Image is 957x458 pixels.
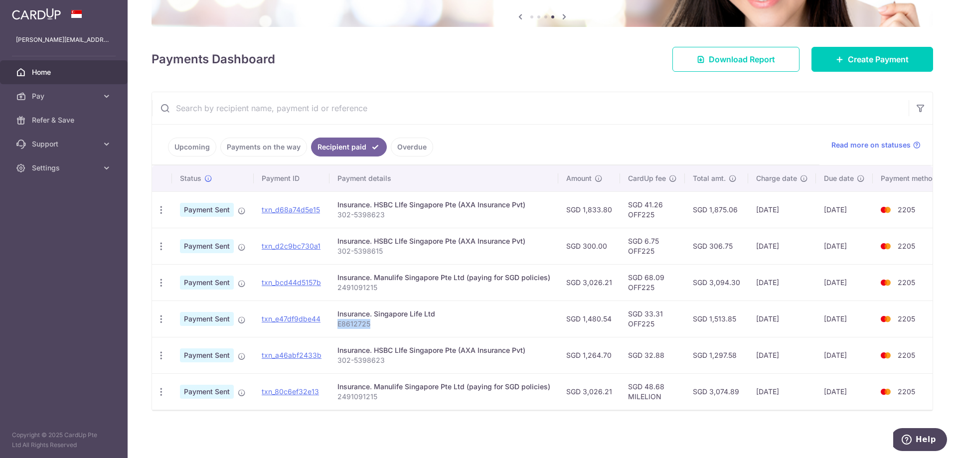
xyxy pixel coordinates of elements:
td: [DATE] [748,301,816,337]
td: SGD 33.31 OFF225 [620,301,685,337]
a: txn_a46abf2433b [262,351,321,359]
img: Bank Card [876,349,896,361]
span: Amount [566,173,592,183]
td: [DATE] [816,337,873,373]
span: Charge date [756,173,797,183]
a: Overdue [391,138,433,156]
td: [DATE] [748,191,816,228]
th: Payment ID [254,165,329,191]
p: 302-5398615 [337,246,550,256]
iframe: Opens a widget where you can find more information [893,428,947,453]
div: Insurance. HSBC LIfe Singapore Pte (AXA Insurance Pvt) [337,345,550,355]
span: Total amt. [693,173,726,183]
td: SGD 1,480.54 [558,301,620,337]
span: 2205 [898,278,915,287]
span: Refer & Save [32,115,98,125]
span: Create Payment [848,53,909,65]
span: Support [32,139,98,149]
td: SGD 41.26 OFF225 [620,191,685,228]
span: 2205 [898,242,915,250]
span: Payment Sent [180,239,234,253]
td: SGD 68.09 OFF225 [620,264,685,301]
span: 2205 [898,387,915,396]
td: SGD 3,026.21 [558,264,620,301]
td: [DATE] [748,373,816,410]
td: SGD 1,264.70 [558,337,620,373]
td: SGD 1,875.06 [685,191,748,228]
td: SGD 48.68 MILELION [620,373,685,410]
th: Payment method [873,165,949,191]
img: Bank Card [876,386,896,398]
a: Upcoming [168,138,216,156]
span: Settings [32,163,98,173]
span: Payment Sent [180,312,234,326]
span: Payment Sent [180,203,234,217]
span: 2205 [898,205,915,214]
td: SGD 1,833.80 [558,191,620,228]
img: Bank Card [876,240,896,252]
a: Read more on statuses [831,140,921,150]
span: Pay [32,91,98,101]
div: Insurance. Manulife Singapore Pte Ltd (paying for SGD policies) [337,382,550,392]
td: [DATE] [816,373,873,410]
td: SGD 3,094.30 [685,264,748,301]
a: txn_d68a74d5e15 [262,205,320,214]
img: Bank Card [876,313,896,325]
td: SGD 3,026.21 [558,373,620,410]
a: txn_bcd44d5157b [262,278,321,287]
p: 302-5398623 [337,210,550,220]
div: Insurance. Singapore Life Ltd [337,309,550,319]
td: [DATE] [748,337,816,373]
span: Payment Sent [180,348,234,362]
span: Home [32,67,98,77]
span: Payment Sent [180,385,234,399]
input: Search by recipient name, payment id or reference [152,92,909,124]
p: 302-5398623 [337,355,550,365]
td: [DATE] [816,191,873,228]
img: Bank Card [876,204,896,216]
a: txn_d2c9bc730a1 [262,242,320,250]
p: E8612725 [337,319,550,329]
span: Due date [824,173,854,183]
div: Insurance. HSBC LIfe Singapore Pte (AXA Insurance Pvt) [337,200,550,210]
span: Status [180,173,201,183]
p: 2491091215 [337,283,550,293]
td: SGD 306.75 [685,228,748,264]
a: Download Report [672,47,799,72]
td: [DATE] [748,264,816,301]
td: [DATE] [816,264,873,301]
a: Create Payment [811,47,933,72]
span: 2205 [898,351,915,359]
td: SGD 3,074.89 [685,373,748,410]
td: [DATE] [816,301,873,337]
span: Read more on statuses [831,140,911,150]
td: SGD 1,513.85 [685,301,748,337]
p: 2491091215 [337,392,550,402]
span: 2205 [898,314,915,323]
td: [DATE] [748,228,816,264]
a: Payments on the way [220,138,307,156]
a: Recipient paid [311,138,387,156]
p: [PERSON_NAME][EMAIL_ADDRESS][PERSON_NAME][DOMAIN_NAME] [16,35,112,45]
a: txn_e47df9dbe44 [262,314,320,323]
span: Download Report [709,53,775,65]
th: Payment details [329,165,558,191]
h4: Payments Dashboard [152,50,275,68]
img: CardUp [12,8,61,20]
div: Insurance. Manulife Singapore Pte Ltd (paying for SGD policies) [337,273,550,283]
td: SGD 32.88 [620,337,685,373]
td: [DATE] [816,228,873,264]
div: Insurance. HSBC LIfe Singapore Pte (AXA Insurance Pvt) [337,236,550,246]
td: SGD 1,297.58 [685,337,748,373]
span: Payment Sent [180,276,234,290]
a: txn_80c6ef32e13 [262,387,319,396]
td: SGD 300.00 [558,228,620,264]
span: CardUp fee [628,173,666,183]
td: SGD 6.75 OFF225 [620,228,685,264]
img: Bank Card [876,277,896,289]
